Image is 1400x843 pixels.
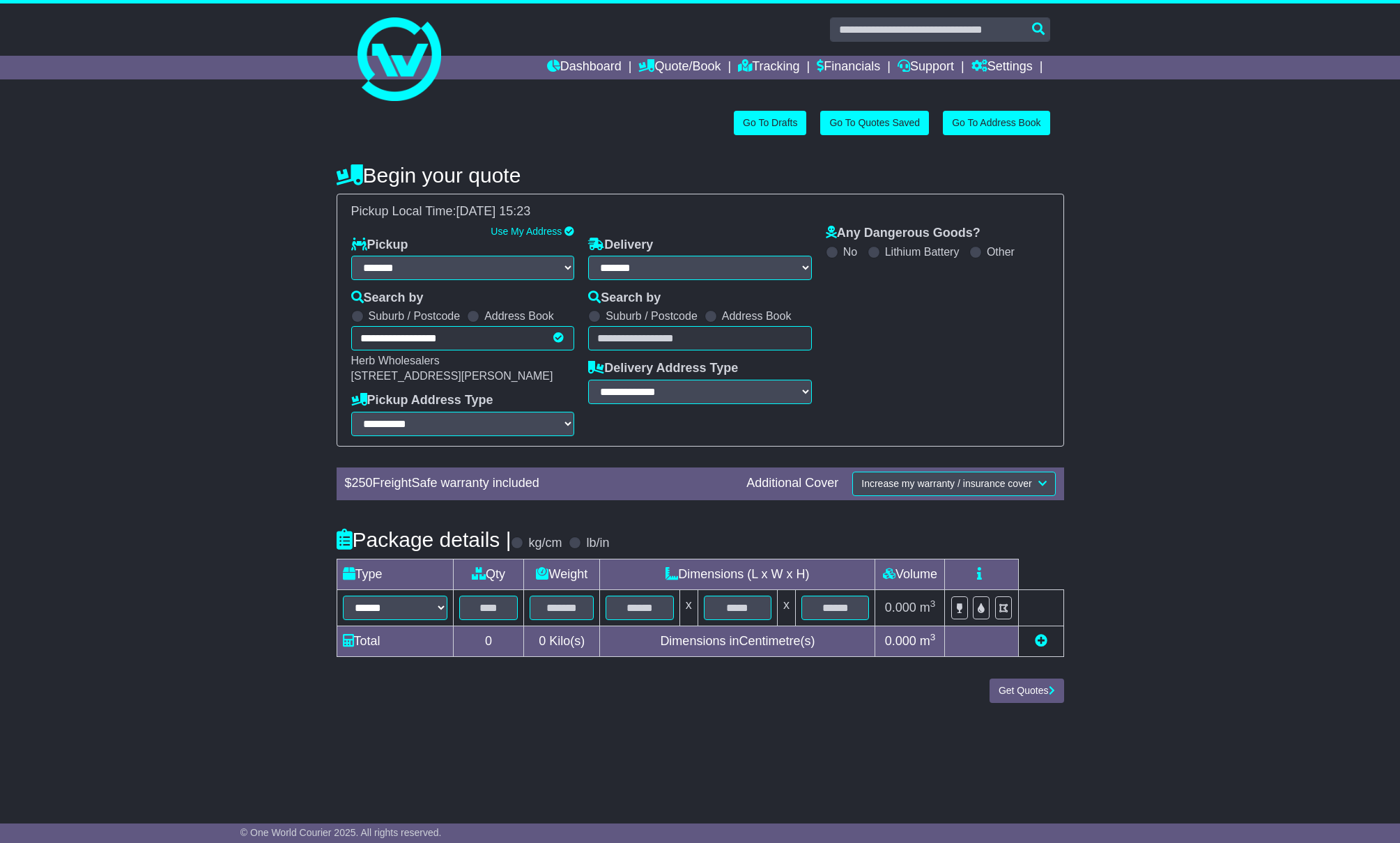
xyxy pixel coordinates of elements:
[351,370,553,382] span: [STREET_ADDRESS][PERSON_NAME]
[734,111,806,135] a: Go To Drafts
[920,634,936,648] span: m
[524,626,600,656] td: Kilo(s)
[843,245,857,258] label: No
[352,476,373,490] span: 250
[351,291,424,306] label: Search by
[826,226,980,241] label: Any Dangerous Goods?
[971,56,1033,79] a: Settings
[722,309,792,323] label: Address Book
[588,291,661,306] label: Search by
[987,245,1015,258] label: Other
[337,164,1064,187] h4: Begin your quote
[539,634,546,648] span: 0
[588,238,653,253] label: Delivery
[875,559,945,589] td: Volume
[861,478,1031,489] span: Increase my warranty / insurance cover
[337,528,511,551] h4: Package details |
[898,56,954,79] a: Support
[453,626,524,656] td: 0
[484,309,554,323] label: Address Book
[528,536,562,551] label: kg/cm
[351,355,440,366] span: Herb Wholesalers
[885,601,916,614] span: 0.000
[491,226,562,237] a: Use My Address
[920,601,936,614] span: m
[739,476,845,491] div: Additional Cover
[606,309,698,323] label: Suburb / Postcode
[588,361,738,376] label: Delivery Address Type
[456,204,531,218] span: [DATE] 15:23
[524,559,600,589] td: Weight
[337,626,453,656] td: Total
[679,589,698,626] td: x
[369,309,461,323] label: Suburb / Postcode
[351,393,493,408] label: Pickup Address Type
[930,632,936,642] sup: 3
[586,536,609,551] label: lb/in
[600,559,875,589] td: Dimensions (L x W x H)
[778,589,796,626] td: x
[820,111,929,135] a: Go To Quotes Saved
[1035,634,1047,648] a: Add new item
[885,634,916,648] span: 0.000
[930,598,936,609] sup: 3
[338,476,740,491] div: $ FreightSafe warranty included
[547,56,622,79] a: Dashboard
[943,111,1049,135] a: Go To Address Book
[351,238,408,253] label: Pickup
[344,204,1056,219] div: Pickup Local Time:
[337,559,453,589] td: Type
[852,472,1055,496] button: Increase my warranty / insurance cover
[240,827,442,838] span: © One World Courier 2025. All rights reserved.
[817,56,880,79] a: Financials
[453,559,524,589] td: Qty
[600,626,875,656] td: Dimensions in Centimetre(s)
[638,56,721,79] a: Quote/Book
[738,56,799,79] a: Tracking
[885,245,960,258] label: Lithium Battery
[990,679,1064,703] button: Get Quotes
